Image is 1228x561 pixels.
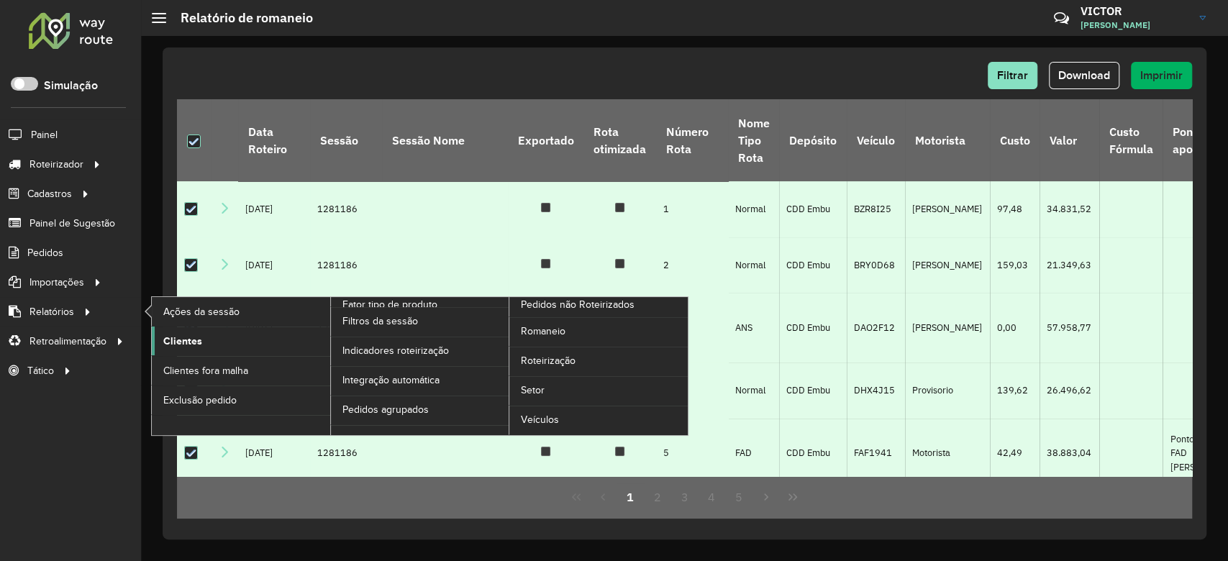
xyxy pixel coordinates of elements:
th: Valor [1040,99,1099,181]
span: Pedidos não Roteirizados [521,297,635,312]
a: Integração automática [331,366,509,395]
a: Clientes fora malha [152,356,330,385]
button: 2 [644,483,671,511]
a: Fator tipo de produto [152,297,509,434]
td: [DATE] [238,293,310,362]
a: Clientes [152,327,330,355]
th: Número Rota [656,99,728,181]
a: Roteirização [509,347,688,375]
a: Exclusão pedido [152,386,330,414]
td: [PERSON_NAME] [905,237,990,293]
td: CDD Embu [779,237,846,293]
th: Custo Fórmula [1099,99,1163,181]
span: [PERSON_NAME] [1081,19,1188,32]
td: 26.496,62 [1040,362,1099,419]
span: Integração automática [342,373,440,388]
td: ANS [728,293,779,362]
span: Setor [521,383,545,398]
span: Clientes fora malha [163,363,248,378]
span: Filtros da sessão [342,314,418,329]
span: Painel [31,127,58,142]
td: 34.831,52 [1040,181,1099,237]
td: DAO2F12 [847,293,905,362]
td: CDD Embu [779,293,846,362]
td: FAD [728,419,779,488]
button: 4 [698,483,725,511]
td: 38.883,04 [1040,419,1099,488]
th: Nome Tipo Rota [728,99,779,181]
td: BZR8I25 [847,181,905,237]
td: 1281186 [310,181,382,237]
span: Clientes [163,334,202,349]
h2: Relatório de romaneio [166,10,313,26]
td: Provisorio [905,362,990,419]
button: 1 [617,483,644,511]
a: Filtros da sessão [331,307,509,336]
th: Rota otimizada [583,99,655,181]
td: Normal [728,237,779,293]
button: 5 [725,483,752,511]
td: BRY0D68 [847,237,905,293]
td: 159,03 [990,237,1040,293]
span: Pedidos [27,245,63,260]
td: 21.349,63 [1040,237,1099,293]
a: Indicadores roteirização [331,337,509,365]
a: Pedidos agrupados [331,396,509,424]
th: Veículo [847,99,905,181]
th: Sessão Nome [382,99,508,181]
th: Data Roteiro [238,99,310,181]
th: Depósito [779,99,846,181]
span: Filtrar [997,69,1028,81]
a: Contato Rápido [1046,3,1077,34]
td: CDD Embu [779,419,846,488]
td: CDD Embu [779,362,846,419]
span: Exclusão pedido [163,393,237,408]
span: Pedidos agrupados [342,402,429,417]
td: 3 [656,293,728,362]
td: 1281186 [310,293,382,362]
a: Romaneio [509,317,688,346]
td: [PERSON_NAME] [905,293,990,362]
td: Normal [728,362,779,419]
td: 42,49 [990,419,1040,488]
td: 1 [656,181,728,237]
td: 1281186 [310,419,382,488]
td: FAF1941 [847,419,905,488]
td: 0,00 [990,293,1040,362]
a: Setor [509,376,688,405]
td: [DATE] [238,419,310,488]
td: 4 [656,362,728,419]
td: DHX4J15 [847,362,905,419]
th: Motorista [905,99,990,181]
span: Ações da sessão [163,304,240,319]
span: Roteirizador [29,157,83,172]
td: [DATE] [238,237,310,293]
a: Ações da sessão [152,297,330,326]
h3: VICTOR [1081,4,1188,18]
button: Download [1049,62,1119,89]
span: Romaneio [521,324,565,339]
span: Veículos [521,412,559,427]
span: Relatórios [29,304,74,319]
td: 1281186 [310,237,382,293]
th: Exportado [508,99,583,181]
label: Simulação [44,77,98,94]
a: Veículos [509,406,688,434]
td: 139,62 [990,362,1040,419]
td: 5 [656,419,728,488]
td: [PERSON_NAME] [905,181,990,237]
button: Imprimir [1131,62,1192,89]
a: Pedidos não Roteirizados [331,297,688,434]
td: CDD Embu [779,181,846,237]
span: Tático [27,363,54,378]
td: [DATE] [238,181,310,237]
span: Indicadores roteirização [342,343,449,358]
span: Cadastros [27,186,72,201]
button: Filtrar [988,62,1037,89]
span: Retroalimentação [29,334,106,349]
span: Importações [29,275,84,290]
td: Normal [728,181,779,237]
button: Next Page [752,483,780,511]
th: Custo [990,99,1040,181]
button: 3 [671,483,699,511]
